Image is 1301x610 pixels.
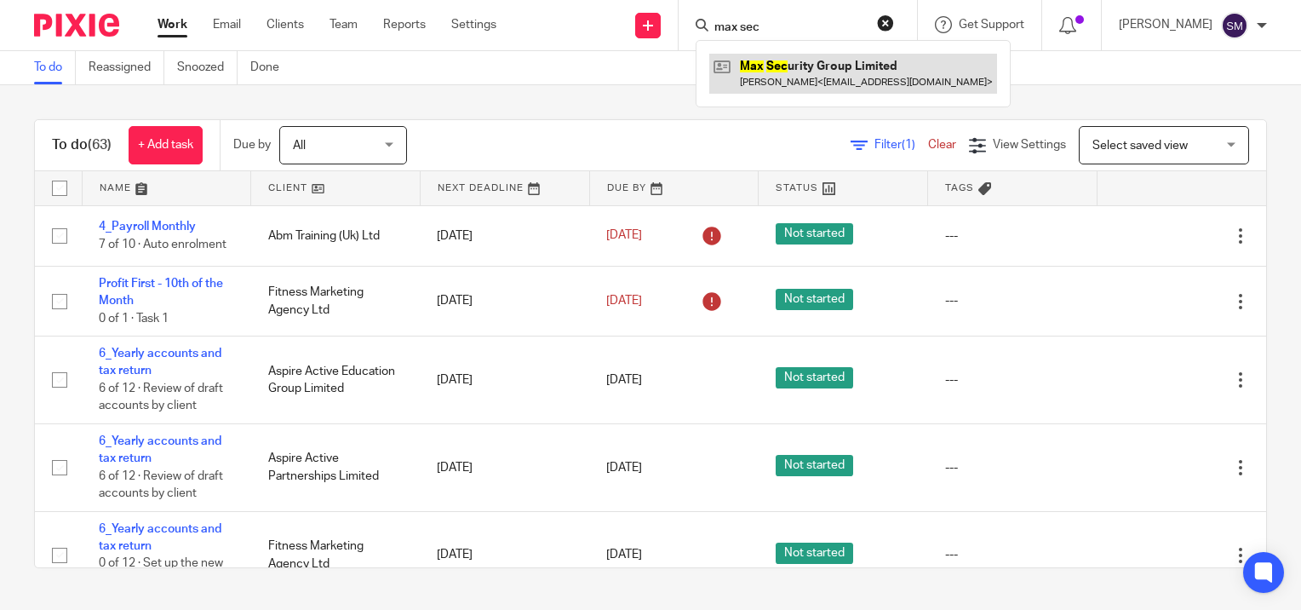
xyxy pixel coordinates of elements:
div: --- [945,546,1080,563]
a: Work [158,16,187,33]
span: Get Support [959,19,1024,31]
a: 6_Yearly accounts and tax return [99,348,221,377]
input: Search [713,20,866,36]
td: Fitness Marketing Agency Ltd [251,511,421,599]
td: [DATE] [420,337,589,424]
span: Not started [776,455,853,476]
img: svg%3E [1221,12,1248,39]
td: [DATE] [420,205,589,266]
a: To do [34,51,76,84]
span: All [293,140,306,152]
span: Tags [945,183,974,193]
span: Filter [874,139,928,151]
span: (1) [902,139,915,151]
a: Profit First - 10th of the Month [99,278,223,307]
span: Select saved view [1092,140,1188,152]
span: [DATE] [606,550,642,561]
a: 6_Yearly accounts and tax return [99,523,221,552]
img: Pixie [34,14,119,37]
a: + Add task [129,126,203,164]
a: Team [330,16,358,33]
a: Snoozed [177,51,238,84]
a: 6_Yearly accounts and tax return [99,435,221,464]
span: [DATE] [606,462,642,474]
td: Aspire Active Partnerships Limited [251,423,421,511]
span: [DATE] [606,295,642,307]
span: 0 of 12 · Set up the new year [99,558,223,588]
a: 4_Payroll Monthly [99,221,196,233]
h1: To do [52,136,112,154]
a: Settings [451,16,496,33]
td: Fitness Marketing Agency Ltd [251,266,421,336]
div: --- [945,371,1080,388]
span: 6 of 12 · Review of draft accounts by client [99,470,223,500]
span: (63) [88,138,112,152]
button: Clear [877,14,894,32]
span: [DATE] [606,374,642,386]
span: Not started [776,223,853,245]
a: Done [250,51,292,84]
a: Clients [267,16,304,33]
span: View Settings [993,139,1066,151]
td: Abm Training (Uk) Ltd [251,205,421,266]
a: Reassigned [89,51,164,84]
td: [DATE] [420,423,589,511]
a: Email [213,16,241,33]
td: [DATE] [420,511,589,599]
div: --- [945,292,1080,309]
span: Not started [776,289,853,310]
a: Clear [928,139,956,151]
span: 0 of 1 · Task 1 [99,313,169,325]
span: 6 of 12 · Review of draft accounts by client [99,383,223,412]
p: Due by [233,136,271,153]
p: [PERSON_NAME] [1119,16,1212,33]
td: [DATE] [420,266,589,336]
span: 7 of 10 · Auto enrolment [99,239,226,250]
span: Not started [776,367,853,388]
span: Not started [776,543,853,564]
div: --- [945,227,1080,245]
span: [DATE] [606,230,642,242]
a: Reports [383,16,426,33]
td: Aspire Active Education Group Limited [251,337,421,424]
div: --- [945,459,1080,476]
